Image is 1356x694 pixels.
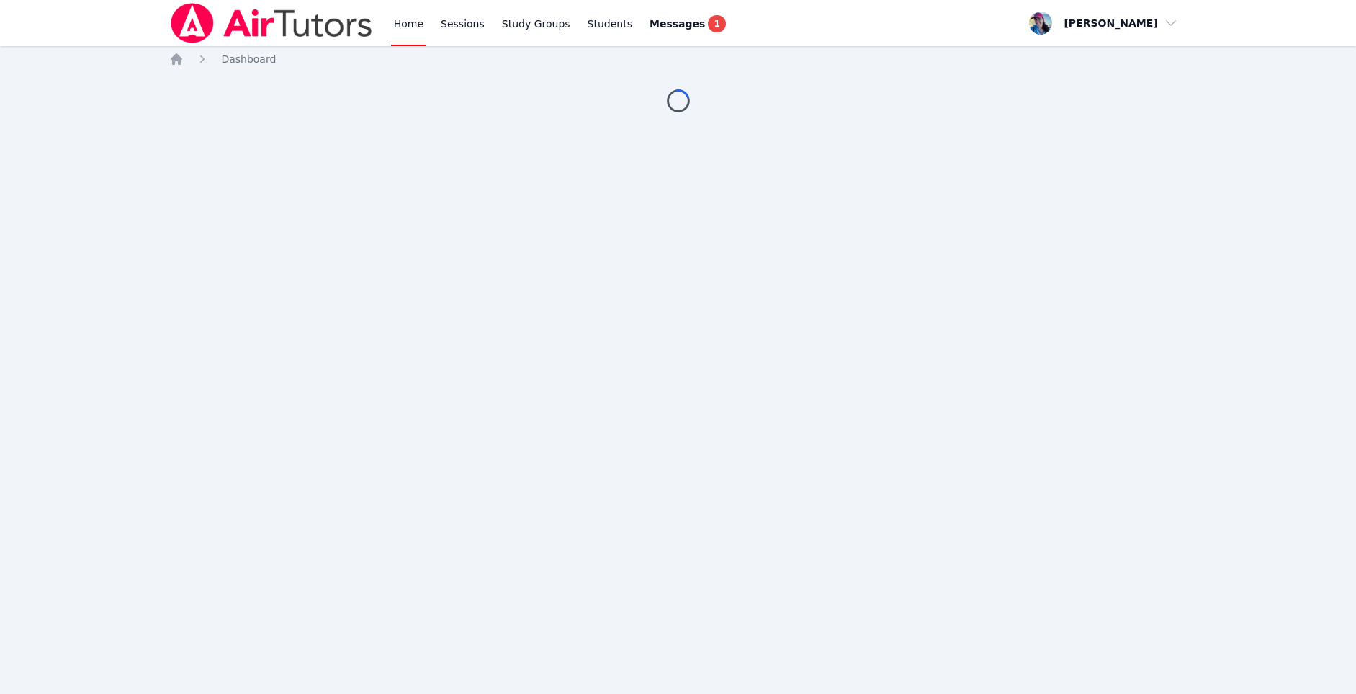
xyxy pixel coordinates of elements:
[221,53,276,65] span: Dashboard
[169,52,1186,66] nav: Breadcrumb
[169,3,373,43] img: Air Tutors
[221,52,276,66] a: Dashboard
[708,15,725,32] span: 1
[650,17,705,31] span: Messages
